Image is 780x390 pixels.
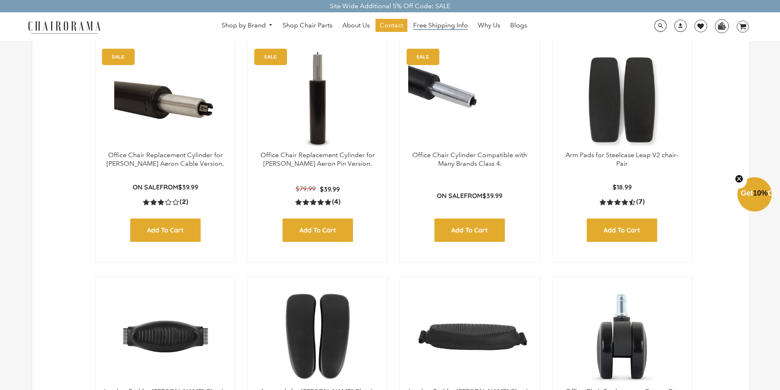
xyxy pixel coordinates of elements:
div: Get10%OffClose teaser [737,178,772,212]
a: Blogs [506,19,531,32]
img: Arm pads for Herman Miller Classic Aeron Chair - Pair - chairorama [256,285,379,388]
a: Why Us [474,19,504,32]
a: Office Chair Replacement Cylinder for [PERSON_NAME] Aeron Pin Version. [260,151,375,167]
a: Arm Pads for Steelcase Leap V2 chair- Pair [565,151,678,167]
img: Office Chair Cylinder Compatible with Many Brands Class 4. - chairorama [408,49,531,151]
nav: DesktopNavigation [140,19,608,34]
img: Lumbar Pad for Herman Miller Classic Aeron Chair- Size C - chairorama [408,285,531,388]
p: from [437,192,502,200]
a: 4.4 rating (7 votes) [599,198,644,206]
a: Contact [375,19,407,32]
a: Office Chair Replacement Cylinder for Herman Miller Aeron Cable Version. - chairorama Office Chai... [104,49,227,151]
a: Lumbar Pad for Herman Miller Classic Aeron Chair- Size B - chairorama Lumbar Pad for Herman Mille... [104,285,227,388]
strong: On Sale [437,192,464,200]
span: About Us [342,21,370,30]
span: (2) [180,198,188,206]
text: SALE [264,54,277,59]
span: $39.99 [320,185,340,193]
text: SALE [112,54,124,59]
span: $18.99 [613,183,632,191]
span: 10% [753,189,768,197]
p: from [133,183,198,192]
a: Arm pads for Herman Miller Classic Aeron Chair - Pair - chairorama Arm pads for Herman Miller Cla... [256,285,379,388]
a: 3.0 rating (2 votes) [143,198,188,206]
input: Add to Cart [587,219,657,242]
img: Office Chair Replacement Cylinder for Herman Miller Aeron Pin Version. - chairorama [256,49,379,151]
img: WhatsApp_Image_2024-07-12_at_16.23.01.webp [715,20,728,32]
strong: On Sale [133,183,160,191]
span: $39.99 [482,192,502,200]
a: Lumbar Pad for Herman Miller Classic Aeron Chair- Size C - chairorama Lumbar Pad for Herman Mille... [408,285,531,388]
img: Office Chair Replacement Casters For Herman Miller Aeron- Qty 5 - chairorama [561,285,684,388]
a: About Us [338,19,374,32]
text: SALE [416,54,429,59]
span: Shop Chair Parts [283,21,332,30]
span: $79.99 [296,185,316,193]
span: (4) [332,198,340,206]
a: Shop Chair Parts [278,19,337,32]
input: Add to Cart [434,219,505,242]
a: Office Chair Replacement Cylinder for Herman Miller Aeron Pin Version. - chairorama Office Chair ... [256,49,379,151]
input: Add to Cart [283,219,353,242]
span: Get Off [741,189,778,197]
a: Office Chair Replacement Casters For Herman Miller Aeron- Qty 5 - chairorama Office Chair Replace... [561,285,684,388]
span: (7) [636,198,644,206]
span: Why Us [478,21,500,30]
input: Add to Cart [130,219,201,242]
a: Office Chair Cylinder Compatible with Many Brands Class 4. - chairorama Office Chair Cylinder Com... [408,49,531,151]
a: Free Shipping Info [409,19,472,32]
a: Arm Pads for Steelcase Leap V2 chair- Pair - chairorama Arm Pads for Steelcase Leap V2 chair- Pai... [561,49,684,151]
img: Office Chair Replacement Cylinder for Herman Miller Aeron Cable Version. - chairorama [104,49,227,151]
span: Blogs [510,21,527,30]
a: Office Chair Cylinder Compatible with Many Brands Class 4. [412,151,527,167]
img: Lumbar Pad for Herman Miller Classic Aeron Chair- Size B - chairorama [104,285,227,388]
a: Shop by Brand [217,19,277,32]
span: Contact [380,21,403,30]
a: 5.0 rating (4 votes) [295,198,340,206]
img: Arm Pads for Steelcase Leap V2 chair- Pair - chairorama [561,49,684,151]
a: Office Chair Replacement Cylinder for [PERSON_NAME] Aeron Cable Version. [106,151,224,167]
span: $39.99 [178,183,198,191]
button: Close teaser [731,170,747,189]
span: Free Shipping Info [413,21,468,30]
img: chairorama [23,20,105,34]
